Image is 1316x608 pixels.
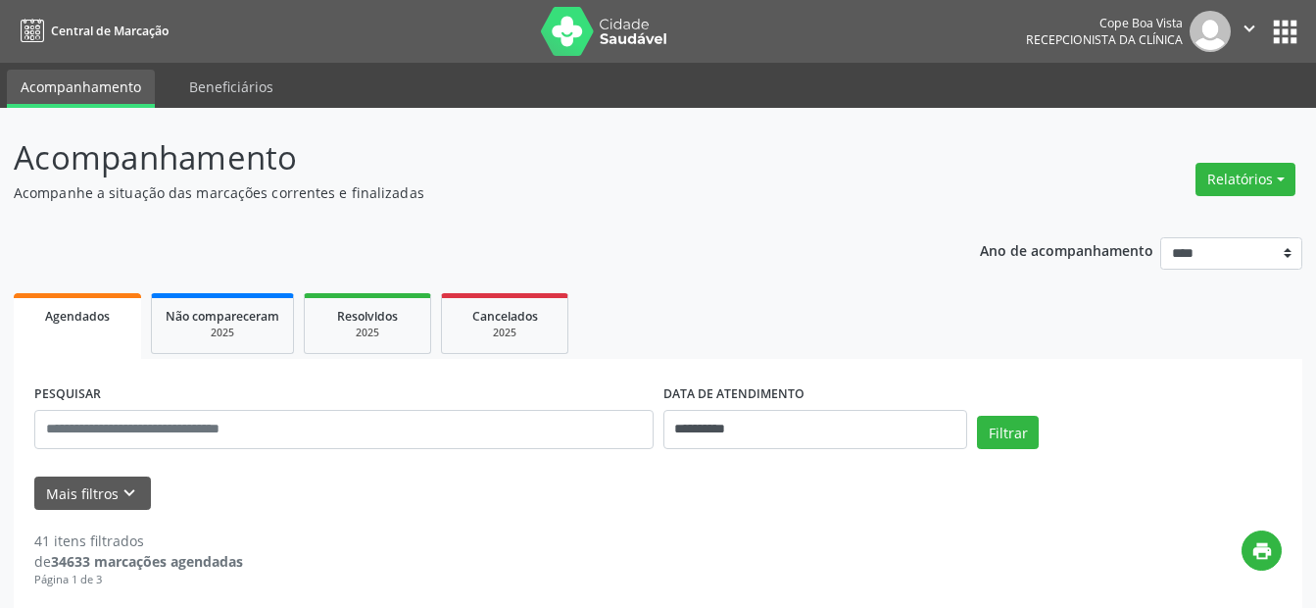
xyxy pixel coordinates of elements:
button: print [1242,531,1282,571]
i: print [1251,540,1273,562]
button: Filtrar [977,416,1039,449]
button: Relatórios [1195,163,1295,196]
p: Acompanhamento [14,133,916,182]
a: Acompanhamento [7,70,155,108]
i: keyboard_arrow_down [119,482,140,504]
span: Recepcionista da clínica [1026,31,1183,48]
label: PESQUISAR [34,380,101,410]
i:  [1239,18,1260,39]
span: Cancelados [472,308,538,325]
div: Cope Boa Vista [1026,15,1183,31]
div: de [34,551,243,572]
div: 2025 [456,326,554,340]
img: img [1190,11,1231,52]
span: Não compareceram [166,308,279,325]
span: Resolvidos [337,308,398,325]
p: Acompanhe a situação das marcações correntes e finalizadas [14,182,916,203]
button: Mais filtroskeyboard_arrow_down [34,477,151,511]
span: Agendados [45,308,110,325]
a: Beneficiários [175,70,287,104]
div: 2025 [318,326,416,340]
strong: 34633 marcações agendadas [51,552,243,571]
label: DATA DE ATENDIMENTO [663,380,804,410]
div: Página 1 de 3 [34,572,243,588]
div: 41 itens filtrados [34,531,243,551]
button: apps [1268,15,1302,49]
span: Central de Marcação [51,23,169,39]
p: Ano de acompanhamento [980,237,1153,262]
div: 2025 [166,326,279,340]
button:  [1231,11,1268,52]
a: Central de Marcação [14,15,169,47]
